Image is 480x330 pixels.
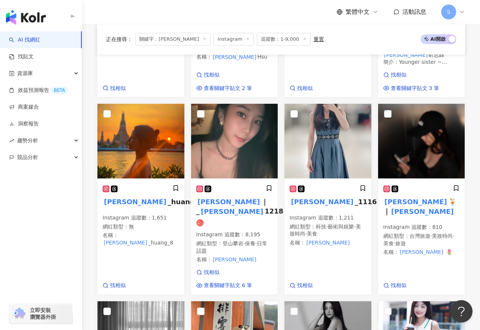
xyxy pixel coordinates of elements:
[391,71,406,79] span: 找相似
[204,282,252,289] span: 查看關鍵字貼文 6 筆
[399,248,445,256] mark: [PERSON_NAME]
[378,103,465,295] a: KOL Avatar[PERSON_NAME]️️🍹｜[PERSON_NAME]️️Instagram 追蹤數：810網紅類型：台灣旅遊·美妝時尚·美食·旅遊名稱：[PERSON_NAME]️️...
[355,198,377,206] span: _1116
[200,206,265,217] mark: [PERSON_NAME]
[17,132,38,149] span: 趨勢分析
[399,59,447,65] span: Younger sister ~
[103,223,179,231] p: 網紅類型 ： 無
[6,10,46,25] img: logo
[103,232,179,246] div: 名稱 ：
[383,59,460,66] div: 簡介 ：
[196,240,268,254] span: 日常話題
[17,65,33,82] span: 資源庫
[326,224,328,230] span: ·
[297,282,313,289] span: 找相似
[432,233,453,239] span: 美妝時尚
[297,85,313,92] span: 找相似
[168,198,203,206] span: _huang_8
[10,303,72,324] a: chrome extension立即安裝 瀏覽器外掛
[257,33,311,46] span: 追蹤數：1-9,000
[103,196,168,207] mark: [PERSON_NAME]
[290,196,355,207] mark: [PERSON_NAME]
[106,36,132,42] span: 正在搜尋 ：
[354,224,355,230] span: ·
[243,240,245,246] span: ·
[428,52,444,58] span: 昕思錄
[191,104,278,178] img: KOL Avatar
[103,239,148,247] mark: [PERSON_NAME]
[103,214,179,222] p: Instagram 追蹤數 ： 1,651
[196,71,252,79] a: 找相似
[213,33,254,46] span: Instagram
[383,71,439,79] a: 找相似
[391,282,406,289] span: 找相似
[212,53,258,61] mark: [PERSON_NAME]
[110,282,126,289] span: 找相似
[290,239,366,247] div: 名稱 ：
[383,249,460,256] div: 名稱 ：
[383,51,429,59] mark: [PERSON_NAME]
[265,207,283,215] span: 1218
[196,282,252,289] a: 查看關鍵字貼文 6 筆
[290,223,366,238] p: 網紅類型 ：
[204,269,219,276] span: 找相似
[402,8,426,15] span: 活動訊息
[9,120,39,128] a: 洞察報告
[314,36,324,42] div: 重置
[196,269,252,276] a: 找相似
[390,206,455,217] mark: [PERSON_NAME]
[103,85,126,92] a: 找相似
[245,240,255,246] span: 保養
[284,103,372,295] a: KOL Avatar[PERSON_NAME]_1116Instagram 追蹤數：1,211網紅類型：科技·藝術與娛樂·美妝時尚·美食名稱：[PERSON_NAME]找相似
[9,87,68,94] a: 效益預測報告BETA
[305,231,307,237] span: ·
[383,85,439,92] a: 查看關鍵字貼文 3 筆
[378,104,465,178] img: KOL Avatar
[383,233,460,247] p: 網紅類型 ：
[346,8,370,16] span: 繁體中文
[204,85,252,92] span: 查看關鍵字貼文 2 筆
[394,240,395,246] span: ·
[305,239,351,247] mark: [PERSON_NAME]
[110,85,126,92] span: 找相似
[328,224,354,230] span: 藝術與娛樂
[196,240,273,255] p: 網紅類型 ：
[17,149,38,166] span: 競品分析
[447,8,451,16] span: S
[204,71,219,79] span: 找相似
[97,103,185,295] a: KOL Avatar[PERSON_NAME]_huang_8Instagram 追蹤數：1,651網紅類型：無名稱：[PERSON_NAME]_huang_8找相似
[196,256,273,264] div: 名稱 ：
[30,307,56,320] span: 立即安裝 瀏覽器外掛
[196,53,273,61] div: 名稱 ：
[284,104,371,178] img: KOL Avatar
[383,224,460,231] p: Instagram 追蹤數 ： 810
[212,255,258,264] mark: [PERSON_NAME]
[196,231,273,239] p: Instagram 追蹤數 ： 8,195
[307,231,317,237] span: 美食
[196,85,252,92] a: 查看關鍵字貼文 2 筆
[9,138,14,143] span: rise
[450,300,473,323] iframe: Help Scout Beacon - Open
[222,240,243,246] span: 登山攀岩
[290,85,313,92] a: 找相似
[257,54,267,60] span: Hsu
[9,53,34,60] a: 找貼文
[409,233,430,239] span: 台灣旅遊
[97,104,184,178] img: KOL Avatar
[383,196,449,207] mark: [PERSON_NAME]
[103,282,126,289] a: 找相似
[391,85,439,92] span: 查看關鍵字貼文 3 筆
[290,282,313,289] a: 找相似
[9,36,40,44] a: searchAI 找網紅
[453,233,454,239] span: ·
[383,282,406,289] a: 找相似
[12,308,27,320] img: chrome extension
[135,33,211,46] span: 關鍵字：[PERSON_NAME]
[196,196,262,207] mark: [PERSON_NAME]
[290,214,366,222] p: Instagram 追蹤數 ： 1,211
[383,65,429,74] mark: [PERSON_NAME]
[395,240,406,246] span: 旅遊
[383,240,394,246] span: 美食
[9,103,39,111] a: 商案媒合
[430,233,432,239] span: ·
